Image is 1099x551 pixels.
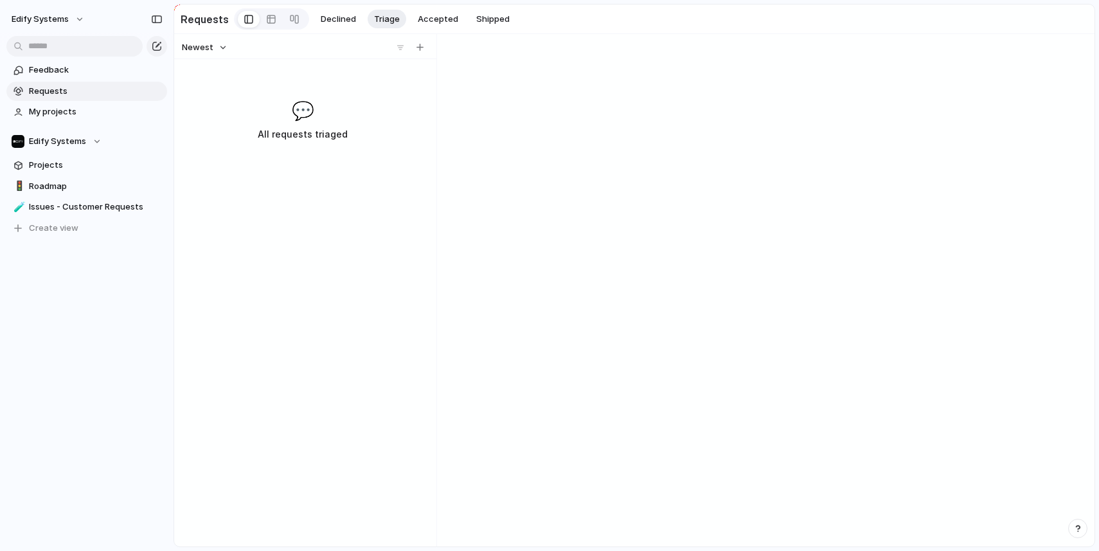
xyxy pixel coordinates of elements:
h2: Requests [181,12,229,27]
button: 🧪 [12,201,24,213]
h3: All requests triaged [204,127,401,142]
span: Projects [29,159,163,172]
span: Feedback [29,64,163,77]
button: Accepted [411,10,465,29]
a: Feedback [6,60,167,80]
button: Edify Systems [6,9,91,30]
span: Declined [321,13,356,26]
button: Triage [368,10,406,29]
div: 🚦 [13,179,22,194]
span: My projects [29,105,163,118]
span: 💬 [292,97,314,124]
span: Newest [182,41,213,54]
button: Declined [314,10,362,29]
span: Shipped [476,13,510,26]
a: Requests [6,82,167,101]
button: 🚦 [12,180,24,193]
a: 🧪Issues - Customer Requests [6,197,167,217]
span: Roadmap [29,180,163,193]
span: Requests [29,85,163,98]
span: Edify Systems [29,135,86,148]
button: Newest [180,39,229,56]
span: Triage [374,13,400,26]
a: Projects [6,156,167,175]
span: Create view [29,222,78,235]
div: 🧪 [13,200,22,215]
a: 🚦Roadmap [6,177,167,196]
span: Accepted [418,13,458,26]
a: My projects [6,102,167,122]
button: Create view [6,219,167,238]
button: Edify Systems [6,132,167,151]
span: Edify Systems [12,13,69,26]
span: Issues - Customer Requests [29,201,163,213]
button: Shipped [470,10,516,29]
